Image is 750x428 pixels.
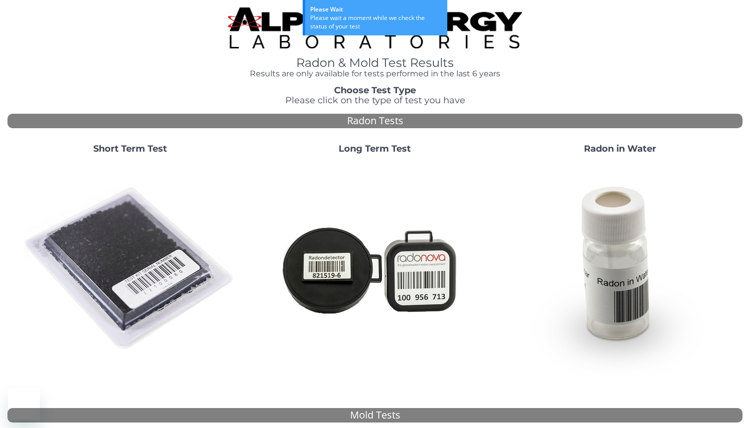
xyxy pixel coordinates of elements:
[285,95,465,106] span: Please click on the type of test you have
[584,143,656,154] strong: Radon in Water
[310,5,442,13] div: Please Wait
[23,162,237,376] img: ShortTerm.jpg
[339,143,411,154] strong: Long Term Test
[228,7,522,48] img: TightCrop.jpg
[228,69,522,78] h4: Results are only available for tests performed in the last 6 years
[334,85,416,96] strong: Choose Test Type
[7,408,743,423] div: Mold Tests
[8,388,40,420] iframe: Button to launch messaging window
[268,162,482,376] img: Radtrak2vsRadtrak3.jpg
[513,162,727,376] img: RadoninWater.jpg
[310,13,442,30] div: Please wait a moment while we check the status of your test
[228,56,522,69] h1: Radon & Mold Test Results
[7,114,743,128] div: Radon Tests
[93,143,167,154] strong: Short Term Test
